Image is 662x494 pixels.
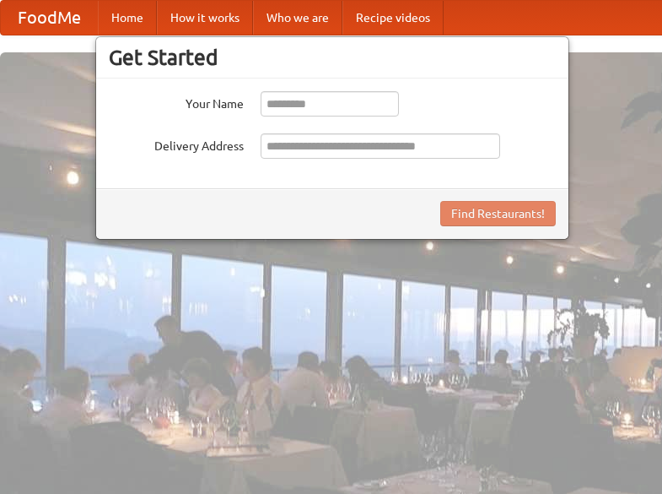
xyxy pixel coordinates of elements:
[109,133,244,155] label: Delivery Address
[253,1,342,35] a: Who we are
[98,1,157,35] a: Home
[440,201,556,226] button: Find Restaurants!
[1,1,98,35] a: FoodMe
[109,91,244,112] label: Your Name
[109,45,556,70] h3: Get Started
[342,1,444,35] a: Recipe videos
[157,1,253,35] a: How it works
